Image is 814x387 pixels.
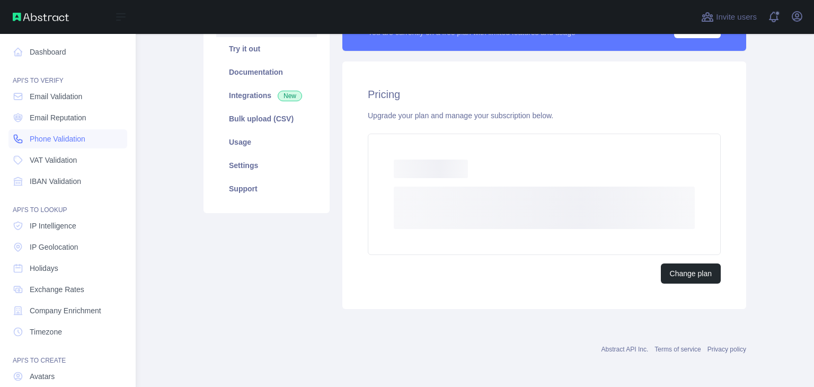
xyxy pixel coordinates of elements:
[13,13,69,21] img: Abstract API
[30,176,81,187] span: IBAN Validation
[30,134,85,144] span: Phone Validation
[30,371,55,382] span: Avatars
[216,177,317,200] a: Support
[8,151,127,170] a: VAT Validation
[8,87,127,106] a: Email Validation
[368,87,721,102] h2: Pricing
[216,84,317,107] a: Integrations New
[654,346,701,353] a: Terms of service
[601,346,649,353] a: Abstract API Inc.
[8,42,127,61] a: Dashboard
[716,11,757,23] span: Invite users
[30,263,58,274] span: Holidays
[8,322,127,341] a: Timezone
[30,242,78,252] span: IP Geolocation
[8,129,127,148] a: Phone Validation
[8,367,127,386] a: Avatars
[707,346,746,353] a: Privacy policy
[8,301,127,320] a: Company Enrichment
[8,344,127,365] div: API'S TO CREATE
[8,238,127,257] a: IP Geolocation
[8,280,127,299] a: Exchange Rates
[30,284,84,295] span: Exchange Rates
[216,60,317,84] a: Documentation
[368,110,721,121] div: Upgrade your plan and manage your subscription below.
[216,37,317,60] a: Try it out
[278,91,302,101] span: New
[699,8,759,25] button: Invite users
[8,193,127,214] div: API'S TO LOOKUP
[8,64,127,85] div: API'S TO VERIFY
[30,91,82,102] span: Email Validation
[30,112,86,123] span: Email Reputation
[216,107,317,130] a: Bulk upload (CSV)
[30,327,62,337] span: Timezone
[8,108,127,127] a: Email Reputation
[8,259,127,278] a: Holidays
[8,216,127,235] a: IP Intelligence
[8,172,127,191] a: IBAN Validation
[30,155,77,165] span: VAT Validation
[216,130,317,154] a: Usage
[30,221,76,231] span: IP Intelligence
[661,263,721,284] button: Change plan
[216,154,317,177] a: Settings
[30,305,101,316] span: Company Enrichment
